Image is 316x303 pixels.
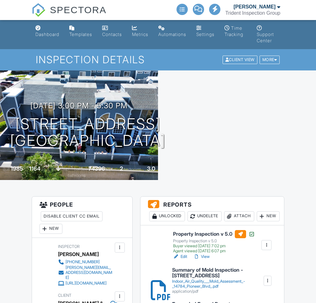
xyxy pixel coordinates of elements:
a: Client View [222,57,259,62]
div: Client View [223,56,257,64]
div: 1164 [29,165,40,172]
h3: People [32,197,132,238]
div: New [39,224,62,234]
span: sq.ft. [106,167,114,172]
a: Settings [194,23,217,40]
div: Trident Inspection Group [225,10,281,16]
div: [PERSON_NAME][EMAIL_ADDRESS][DOMAIN_NAME] [66,265,113,280]
div: Indoor_Air_Quality___Mold_Assessment_-_14784_Pioneer_Blvd_.pdf [172,279,263,289]
a: Templates [67,23,95,40]
span: slab [61,167,68,172]
div: application/pdf [172,289,263,294]
h1: Inspection Details [36,54,281,65]
div: [PERSON_NAME] [234,4,276,10]
h1: [STREET_ADDRESS] [GEOGRAPHIC_DATA] [10,116,166,149]
span: Built [3,167,10,172]
div: Disable Client CC Email [41,211,103,221]
h6: Summary of Mold Inspection - [STREET_ADDRESS] [172,267,263,278]
div: Time Tracking [224,25,243,37]
a: SPECTORA [32,9,107,21]
div: [PERSON_NAME] [58,249,99,259]
a: Property Inspection v 5.0 Property Inspection v 5.0 Buyer viewed [DATE] 7:02 pm Agent viewed [DAT... [173,230,255,254]
div: Templates [69,32,92,37]
span: bathrooms [68,173,86,178]
div: Buyer viewed [DATE] 7:02 pm [173,244,255,249]
div: Metrics [132,32,148,37]
div: Property Inspection v 5.0 [173,239,255,244]
a: View [193,254,210,260]
a: [URL][DOMAIN_NAME] [58,280,113,286]
div: 2 [120,165,123,172]
span: SPECTORA [50,3,107,16]
span: Client [58,293,71,298]
div: More [260,56,280,64]
div: Dashboard [35,32,59,37]
div: 1985 [11,165,23,172]
div: Unlocked [149,211,185,221]
span: sq. ft. [41,167,50,172]
h3: Reports [140,197,284,225]
div: Agent viewed [DATE] 6:07 pm [173,249,255,254]
div: New [257,211,280,221]
div: 74396 [88,165,105,172]
div: Attach [224,211,254,221]
div: Undelete [187,211,222,221]
div: Support Center [257,32,274,43]
img: The Best Home Inspection Software - Spectora [32,3,45,17]
a: Dashboard [33,23,62,40]
span: Inspector [58,244,80,249]
h6: Property Inspection v 5.0 [173,230,255,238]
div: Automations [158,32,186,37]
span: Lot Size [74,167,87,172]
a: Metrics [129,23,151,40]
div: 3.0 [147,165,155,172]
span: bedrooms [124,167,141,172]
div: Settings [196,32,214,37]
a: Support Center [254,23,283,47]
a: Edit [173,254,187,260]
a: Automations (Advanced) [156,23,189,40]
a: Summary of Mold Inspection - [STREET_ADDRESS] Indoor_Air_Quality___Mold_Assessment_-_14784_Pionee... [172,267,263,294]
div: [URL][DOMAIN_NAME] [66,281,107,286]
h3: [DATE] 3:00 pm - 5:30 pm [30,101,128,110]
a: Contacts [100,23,124,40]
a: [PHONE_NUMBER] [58,259,113,265]
div: Contacts [102,32,122,37]
div: [PHONE_NUMBER] [66,259,100,264]
a: Time Tracking [222,23,249,40]
a: [PERSON_NAME][EMAIL_ADDRESS][DOMAIN_NAME] [58,265,113,280]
